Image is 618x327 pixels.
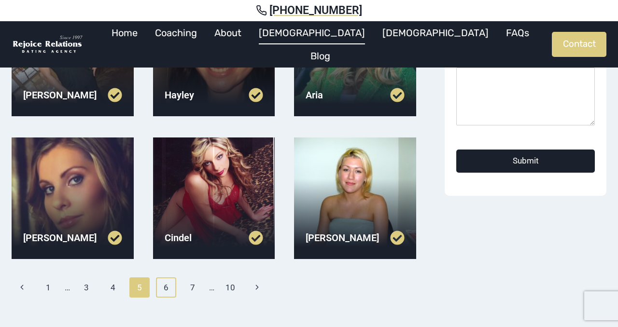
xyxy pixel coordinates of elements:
[65,278,70,297] span: …
[220,277,241,298] a: 10
[209,278,214,297] span: …
[456,150,595,172] button: Submit
[552,32,606,57] a: Contact
[89,21,552,68] nav: Primary Navigation
[206,21,250,44] a: About
[146,21,206,44] a: Coaching
[76,277,97,298] a: 3
[374,21,497,44] a: [DEMOGRAPHIC_DATA]
[302,44,339,68] a: Blog
[250,21,374,44] a: [DEMOGRAPHIC_DATA]
[12,35,84,54] img: Rejoice Relations
[103,21,146,44] a: Home
[497,21,538,44] a: FAQs
[156,277,177,298] a: 6
[12,4,606,17] a: [PHONE_NUMBER]
[38,277,59,298] a: 1
[269,4,362,17] span: [PHONE_NUMBER]
[103,277,124,298] a: 4
[183,277,203,298] a: 7
[129,277,150,298] span: 5
[12,277,416,298] nav: Page navigation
